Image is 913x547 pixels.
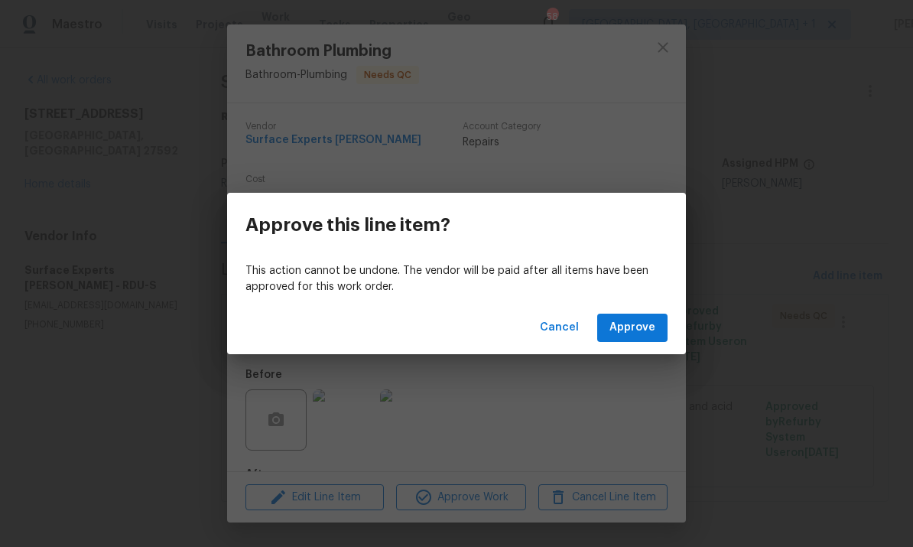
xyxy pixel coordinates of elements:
[534,314,585,342] button: Cancel
[245,263,668,295] p: This action cannot be undone. The vendor will be paid after all items have been approved for this...
[609,318,655,337] span: Approve
[245,214,450,236] h3: Approve this line item?
[597,314,668,342] button: Approve
[540,318,579,337] span: Cancel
